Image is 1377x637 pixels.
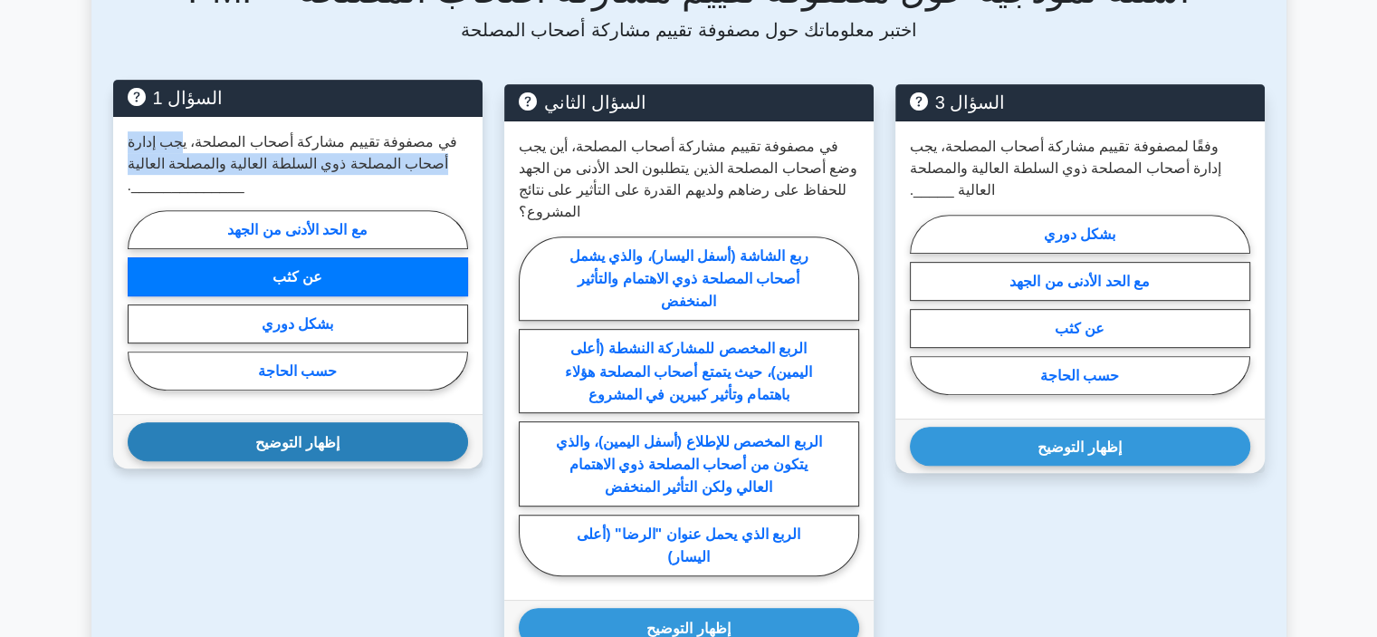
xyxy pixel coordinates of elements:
[128,422,468,461] button: إظهار التوضيح
[1044,227,1115,242] font: بشكل دوري
[569,248,808,309] font: ربع الشاشة (أسفل اليسار)، والذي يشمل أصحاب المصلحة ذوي الاهتمام والتأثير المنخفض
[577,526,800,565] font: الربع الذي يحمل عنوان "الرضا" (أعلى اليسار)
[910,427,1250,466] button: إظهار التوضيح
[544,92,647,112] font: السؤال الثاني
[227,222,368,237] font: مع الحد الأدنى من الجهد
[262,316,333,332] font: بشكل دوري
[935,92,1006,112] font: السؤال 3
[153,88,224,108] font: السؤال 1
[1055,321,1104,336] font: عن كثب
[1038,439,1121,454] font: إظهار التوضيح
[519,139,858,219] font: في مصفوفة تقييم مشاركة أصحاب المصلحة، أين يجب وضع أصحاب المصلحة الذين يتطلبون الحد الأدنى من الجه...
[461,20,917,40] font: اختبر معلوماتك حول مصفوفة تقييم مشاركة أصحاب المصلحة
[565,341,812,401] font: الربع المخصص للمشاركة النشطة (أعلى اليمين)، حيث يتمتع أصحاب المصلحة هؤلاء باهتمام وتأثير كبيرين ف...
[128,134,457,193] font: في مصفوفة تقييم مشاركة أصحاب المصلحة، يجب إدارة أصحاب المصلحة ذوي السلطة العالية والمصلحة العالية...
[556,434,822,495] font: الربع المخصص للإطلاع (أسفل اليمين)، والذي يتكون من أصحاب المصلحة ذوي الاهتمام العالي ولكن التأثير...
[910,139,1222,198] font: وفقًا لمصفوفة تقييم مشاركة أصحاب المصلحة، يجب إدارة أصحاب المصلحة ذوي السلطة العالية والمصلحة الع...
[646,620,730,635] font: إظهار التوضيح
[258,363,337,379] font: حسب الحاجة
[255,434,339,449] font: إظهار التوضيح
[1040,368,1119,383] font: حسب الحاجة
[273,269,322,285] font: عن كثب
[1009,274,1150,289] font: مع الحد الأدنى من الجهد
